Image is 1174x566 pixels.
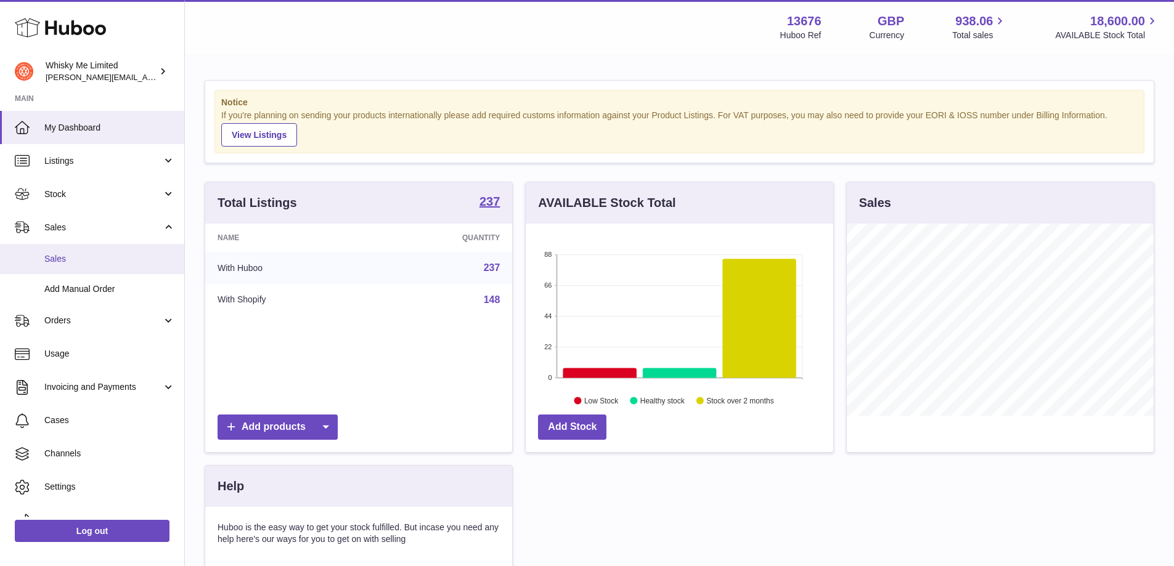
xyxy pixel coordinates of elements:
th: Quantity [371,224,513,252]
span: Cases [44,414,175,426]
text: 0 [548,374,552,381]
div: Huboo Ref [780,30,821,41]
a: 148 [484,294,500,305]
span: Channels [44,448,175,459]
a: 237 [479,195,500,210]
td: With Shopify [205,284,371,316]
span: Invoicing and Payments [44,381,162,393]
span: Stock [44,188,162,200]
h3: Total Listings [218,195,297,211]
span: My Dashboard [44,122,175,134]
p: Huboo is the easy way to get your stock fulfilled. But incase you need any help here's our ways f... [218,522,500,545]
span: Settings [44,481,175,493]
div: If you're planning on sending your products internationally please add required customs informati... [221,110,1138,147]
text: Healthy stock [640,396,685,405]
a: 18,600.00 AVAILABLE Stock Total [1055,13,1159,41]
div: Currency [870,30,905,41]
span: Listings [44,155,162,167]
span: Usage [44,348,175,360]
text: Stock over 2 months [707,396,774,405]
text: Low Stock [584,396,619,405]
span: Sales [44,253,175,265]
img: frances@whiskyshop.com [15,62,33,81]
a: 938.06 Total sales [952,13,1007,41]
strong: 13676 [787,13,821,30]
span: [PERSON_NAME][EMAIL_ADDRESS][DOMAIN_NAME] [46,72,247,82]
text: 88 [545,251,552,258]
a: Add products [218,414,338,440]
th: Name [205,224,371,252]
td: With Huboo [205,252,371,284]
div: Whisky Me Limited [46,60,157,83]
text: 66 [545,281,552,289]
span: Sales [44,222,162,233]
text: 22 [545,343,552,350]
strong: Notice [221,97,1138,108]
h3: Help [218,478,244,495]
strong: 237 [479,195,500,208]
strong: GBP [878,13,904,30]
a: View Listings [221,123,297,147]
h3: Sales [859,195,891,211]
span: AVAILABLE Stock Total [1055,30,1159,41]
text: 44 [545,312,552,320]
a: 237 [484,262,500,273]
a: Add Stock [538,414,606,440]
span: Add Manual Order [44,283,175,295]
a: Log out [15,520,169,542]
span: 938.06 [955,13,993,30]
span: Total sales [952,30,1007,41]
span: Orders [44,315,162,326]
span: 18,600.00 [1090,13,1145,30]
span: Returns [44,514,175,526]
h3: AVAILABLE Stock Total [538,195,675,211]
